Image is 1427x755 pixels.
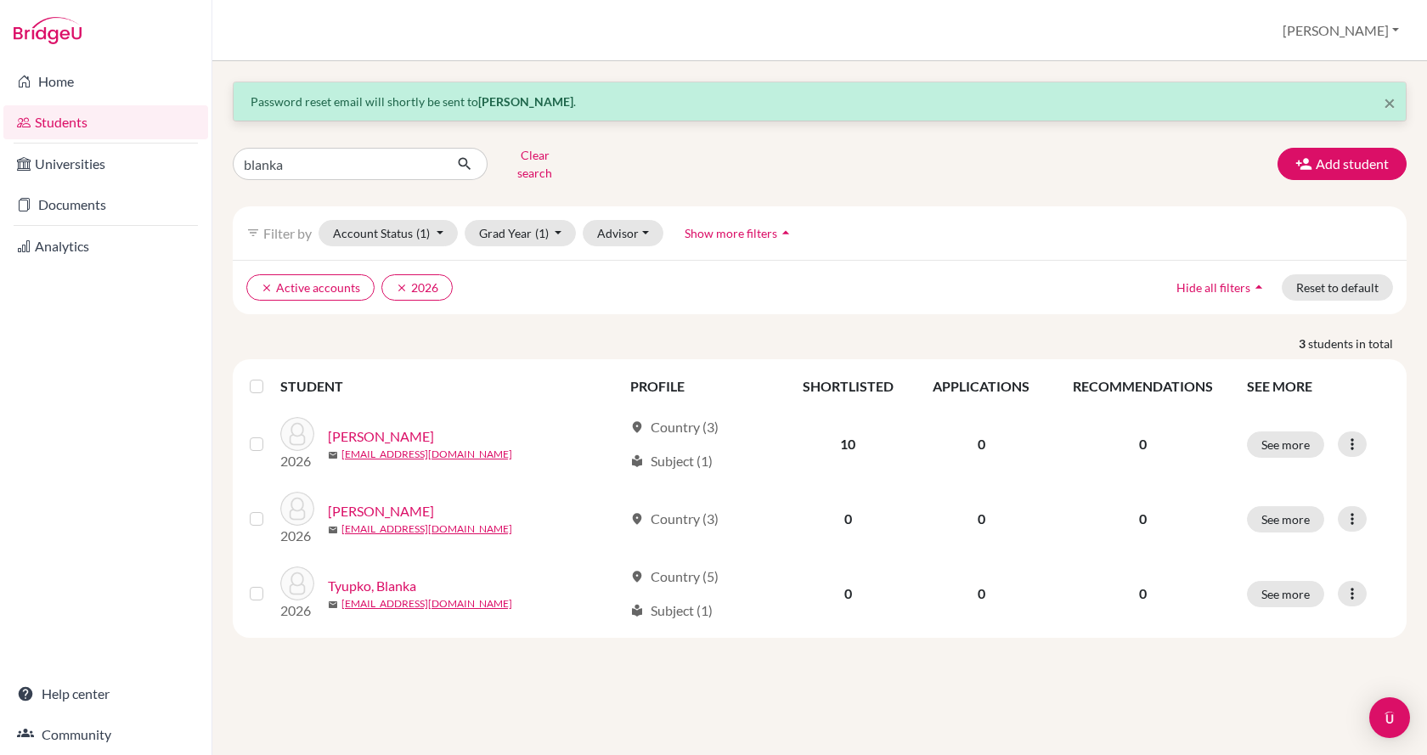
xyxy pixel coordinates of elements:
td: 0 [783,556,913,631]
a: [PERSON_NAME] [328,426,434,447]
span: (1) [416,226,430,240]
button: clear2026 [381,274,453,301]
span: local_library [630,604,644,617]
th: APPLICATIONS [913,366,1050,407]
img: Bridge-U [14,17,82,44]
span: local_library [630,454,644,468]
p: 0 [1060,509,1227,529]
button: Show more filtersarrow_drop_up [670,220,809,246]
div: Country (3) [630,509,719,529]
span: mail [328,525,338,535]
a: Universities [3,147,208,181]
p: 0 [1060,583,1227,604]
th: STUDENT [280,366,620,407]
img: Tyupko, Blanka [280,566,314,600]
div: Subject (1) [630,451,713,471]
button: Grad Year(1) [465,220,577,246]
td: 0 [913,482,1050,556]
div: Open Intercom Messenger [1369,697,1410,738]
div: Country (3) [630,417,719,437]
span: mail [328,450,338,460]
button: See more [1247,431,1324,458]
span: Filter by [263,225,312,241]
img: Gelencsér, Blanka [280,417,314,451]
span: location_on [630,420,644,434]
button: Account Status(1) [319,220,458,246]
span: mail [328,600,338,610]
span: Hide all filters [1176,280,1250,295]
td: 0 [913,407,1050,482]
a: Home [3,65,208,99]
i: arrow_drop_up [1250,279,1267,296]
p: 0 [1060,434,1227,454]
span: Show more filters [685,226,777,240]
a: Students [3,105,208,139]
span: location_on [630,512,644,526]
input: Find student by name... [233,148,443,180]
a: Tyupko, Blanka [328,576,416,596]
p: Password reset email will shortly be sent to . [251,93,1389,110]
button: clearActive accounts [246,274,375,301]
button: Hide all filtersarrow_drop_up [1162,274,1282,301]
i: clear [396,282,408,294]
button: See more [1247,581,1324,607]
a: Documents [3,188,208,222]
a: [EMAIL_ADDRESS][DOMAIN_NAME] [341,447,512,462]
a: [PERSON_NAME] [328,501,434,521]
button: Advisor [583,220,663,246]
a: [EMAIL_ADDRESS][DOMAIN_NAME] [341,596,512,611]
th: RECOMMENDATIONS [1050,366,1237,407]
img: Szabó, Blanka Napsugár [280,492,314,526]
p: 2026 [280,451,314,471]
strong: [PERSON_NAME] [478,94,573,109]
span: (1) [535,226,549,240]
span: × [1384,90,1396,115]
td: 10 [783,407,913,482]
i: filter_list [246,226,260,239]
td: 0 [913,556,1050,631]
button: Add student [1278,148,1407,180]
button: Close [1384,93,1396,113]
button: See more [1247,506,1324,532]
th: SEE MORE [1237,366,1400,407]
button: Clear search [488,142,582,186]
a: [EMAIL_ADDRESS][DOMAIN_NAME] [341,521,512,537]
button: [PERSON_NAME] [1275,14,1407,47]
i: arrow_drop_up [777,224,794,241]
span: students in total [1308,335,1407,352]
div: Country (5) [630,566,719,587]
strong: 3 [1299,335,1308,352]
p: 2026 [280,526,314,546]
a: Analytics [3,229,208,263]
a: Help center [3,677,208,711]
th: PROFILE [620,366,783,407]
td: 0 [783,482,913,556]
th: SHORTLISTED [783,366,913,407]
i: clear [261,282,273,294]
div: Subject (1) [630,600,713,621]
a: Community [3,718,208,752]
p: 2026 [280,600,314,621]
span: location_on [630,570,644,583]
button: Reset to default [1282,274,1393,301]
